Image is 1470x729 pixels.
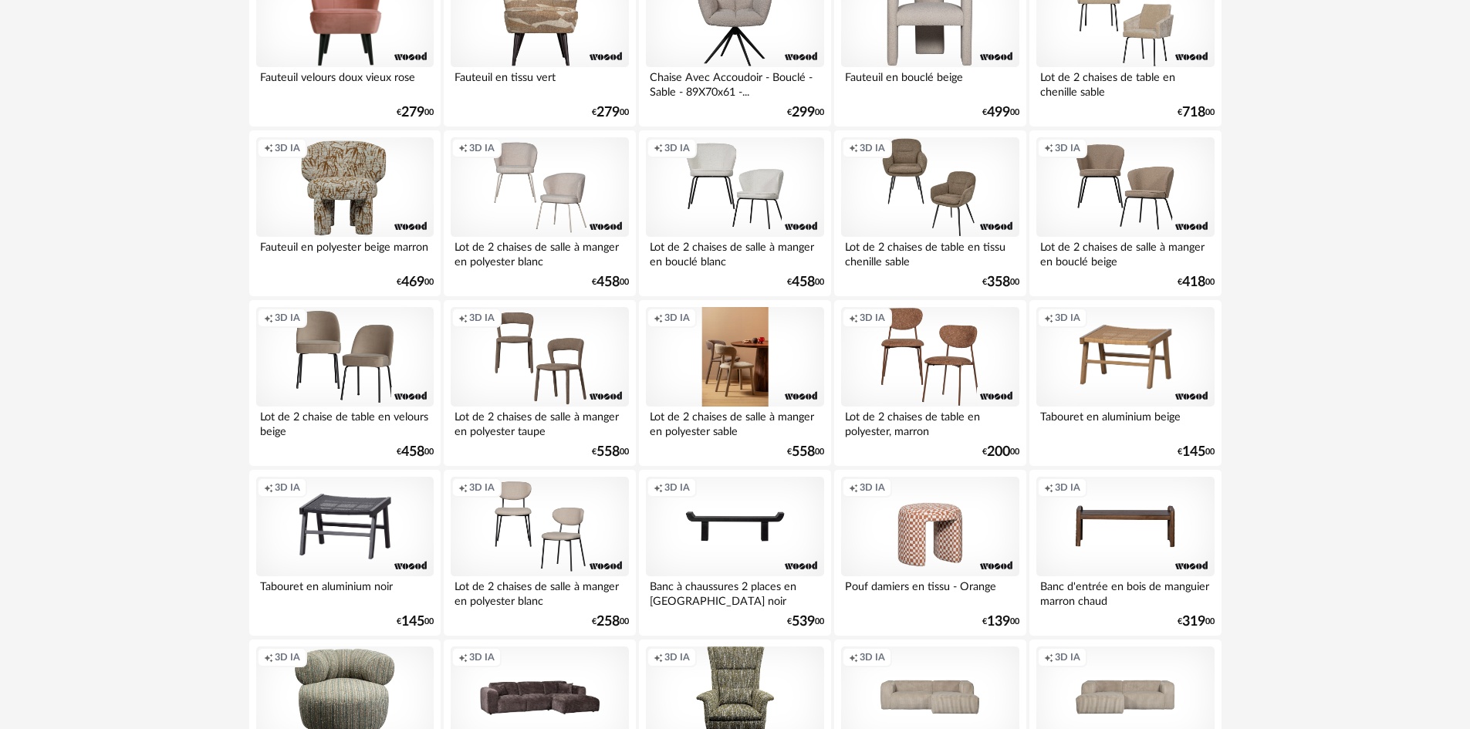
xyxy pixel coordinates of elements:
[397,616,434,627] div: € 00
[275,481,300,494] span: 3D IA
[401,616,424,627] span: 145
[1036,576,1214,607] div: Banc d'entrée en bois de manguier marron chaud
[596,447,620,457] span: 558
[451,237,628,268] div: Lot de 2 chaises de salle à manger en polyester blanc
[1044,312,1053,324] span: Creation icon
[987,277,1010,288] span: 358
[787,616,824,627] div: € 00
[860,651,885,663] span: 3D IA
[860,312,885,324] span: 3D IA
[849,142,858,154] span: Creation icon
[1055,481,1080,494] span: 3D IA
[592,447,629,457] div: € 00
[264,312,273,324] span: Creation icon
[444,470,635,636] a: Creation icon 3D IA Lot de 2 chaises de salle à manger en polyester blanc €25800
[397,277,434,288] div: € 00
[646,407,823,437] div: Lot de 2 chaises de salle à manger en polyester sable
[654,142,663,154] span: Creation icon
[639,130,830,297] a: Creation icon 3D IA Lot de 2 chaises de salle à manger en bouclé blanc €45800
[1029,130,1221,297] a: Creation icon 3D IA Lot de 2 chaises de salle à manger en bouclé beige €41800
[841,576,1019,607] div: Pouf damiers en tissu - Orange
[256,67,434,98] div: Fauteuil velours doux vieux rose
[256,576,434,607] div: Tabouret en aluminium noir
[787,447,824,457] div: € 00
[1036,407,1214,437] div: Tabouret en aluminium beige
[639,470,830,636] a: Creation icon 3D IA Banc à chaussures 2 places en [GEOGRAPHIC_DATA] noir €53900
[256,237,434,268] div: Fauteuil en polyester beige marron
[1178,447,1215,457] div: € 00
[982,107,1019,118] div: € 00
[1055,142,1080,154] span: 3D IA
[654,312,663,324] span: Creation icon
[469,142,495,154] span: 3D IA
[1029,300,1221,467] a: Creation icon 3D IA Tabouret en aluminium beige €14500
[1055,651,1080,663] span: 3D IA
[834,130,1026,297] a: Creation icon 3D IA Lot de 2 chaises de table en tissu chenille sable €35800
[249,300,441,467] a: Creation icon 3D IA Lot de 2 chaise de table en velours beige €45800
[458,651,468,663] span: Creation icon
[664,312,690,324] span: 3D IA
[982,616,1019,627] div: € 00
[841,407,1019,437] div: Lot de 2 chaises de table en polyester, marron
[264,481,273,494] span: Creation icon
[458,312,468,324] span: Creation icon
[397,447,434,457] div: € 00
[1036,67,1214,98] div: Lot de 2 chaises de table en chenille sable
[987,447,1010,457] span: 200
[275,312,300,324] span: 3D IA
[654,651,663,663] span: Creation icon
[451,576,628,607] div: Lot de 2 chaises de salle à manger en polyester blanc
[1044,142,1053,154] span: Creation icon
[264,142,273,154] span: Creation icon
[401,277,424,288] span: 469
[469,481,495,494] span: 3D IA
[592,107,629,118] div: € 00
[987,616,1010,627] span: 139
[596,277,620,288] span: 458
[841,67,1019,98] div: Fauteuil en bouclé beige
[1055,312,1080,324] span: 3D IA
[249,470,441,636] a: Creation icon 3D IA Tabouret en aluminium noir €14500
[401,447,424,457] span: 458
[275,142,300,154] span: 3D IA
[249,130,441,297] a: Creation icon 3D IA Fauteuil en polyester beige marron €46900
[664,142,690,154] span: 3D IA
[841,237,1019,268] div: Lot de 2 chaises de table en tissu chenille sable
[834,470,1026,636] a: Creation icon 3D IA Pouf damiers en tissu - Orange €13900
[1182,616,1205,627] span: 319
[1044,651,1053,663] span: Creation icon
[849,312,858,324] span: Creation icon
[256,407,434,437] div: Lot de 2 chaise de table en velours beige
[792,277,815,288] span: 458
[834,300,1026,467] a: Creation icon 3D IA Lot de 2 chaises de table en polyester, marron €20000
[1029,470,1221,636] a: Creation icon 3D IA Banc d'entrée en bois de manguier marron chaud €31900
[646,576,823,607] div: Banc à chaussures 2 places en [GEOGRAPHIC_DATA] noir
[401,107,424,118] span: 279
[451,67,628,98] div: Fauteuil en tissu vert
[792,447,815,457] span: 558
[444,130,635,297] a: Creation icon 3D IA Lot de 2 chaises de salle à manger en polyester blanc €45800
[982,277,1019,288] div: € 00
[451,407,628,437] div: Lot de 2 chaises de salle à manger en polyester taupe
[787,107,824,118] div: € 00
[1178,616,1215,627] div: € 00
[664,481,690,494] span: 3D IA
[792,107,815,118] span: 299
[458,142,468,154] span: Creation icon
[264,651,273,663] span: Creation icon
[596,616,620,627] span: 258
[639,300,830,467] a: Creation icon 3D IA Lot de 2 chaises de salle à manger en polyester sable €55800
[1182,447,1205,457] span: 145
[592,277,629,288] div: € 00
[654,481,663,494] span: Creation icon
[646,237,823,268] div: Lot de 2 chaises de salle à manger en bouclé blanc
[987,107,1010,118] span: 499
[397,107,434,118] div: € 00
[1182,107,1205,118] span: 718
[664,651,690,663] span: 3D IA
[275,651,300,663] span: 3D IA
[1182,277,1205,288] span: 418
[787,277,824,288] div: € 00
[1178,277,1215,288] div: € 00
[444,300,635,467] a: Creation icon 3D IA Lot de 2 chaises de salle à manger en polyester taupe €55800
